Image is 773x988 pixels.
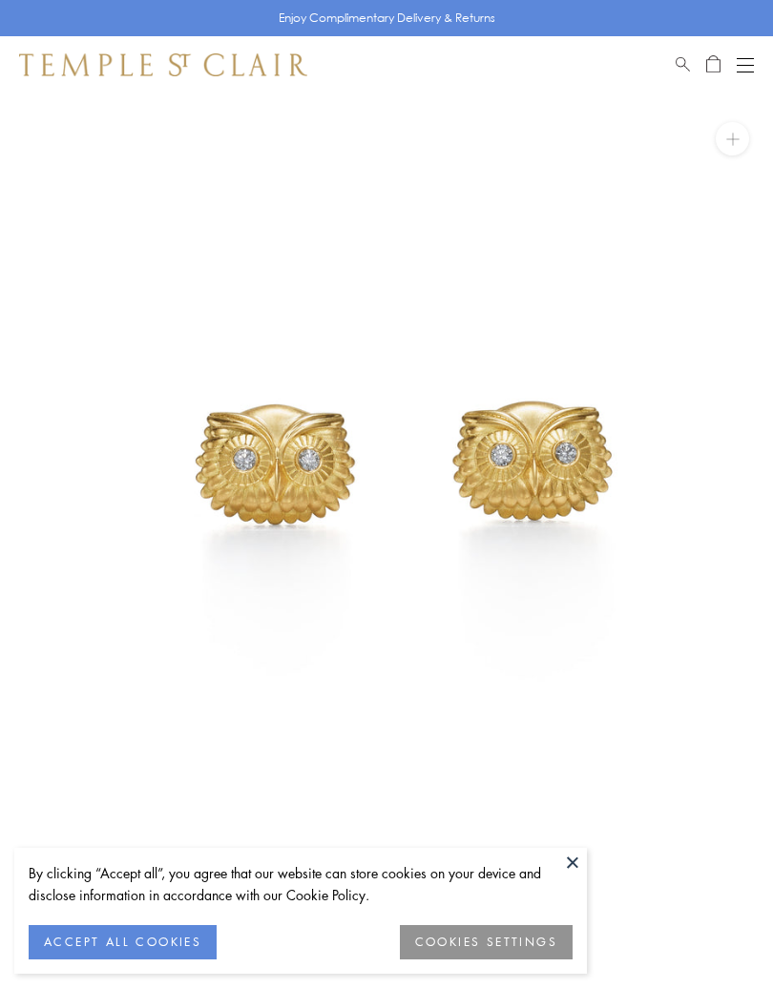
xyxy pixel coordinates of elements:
[706,53,721,76] a: Open Shopping Bag
[737,53,754,76] button: Open navigation
[400,925,573,959] button: COOKIES SETTINGS
[279,9,495,28] p: Enjoy Complimentary Delivery & Returns
[678,898,754,969] iframe: Gorgias live chat messenger
[676,53,690,76] a: Search
[29,93,773,837] img: 18K Athena Owl Post Earrings
[19,53,307,76] img: Temple St. Clair
[29,925,217,959] button: ACCEPT ALL COOKIES
[29,862,573,906] div: By clicking “Accept all”, you agree that our website can store cookies on your device and disclos...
